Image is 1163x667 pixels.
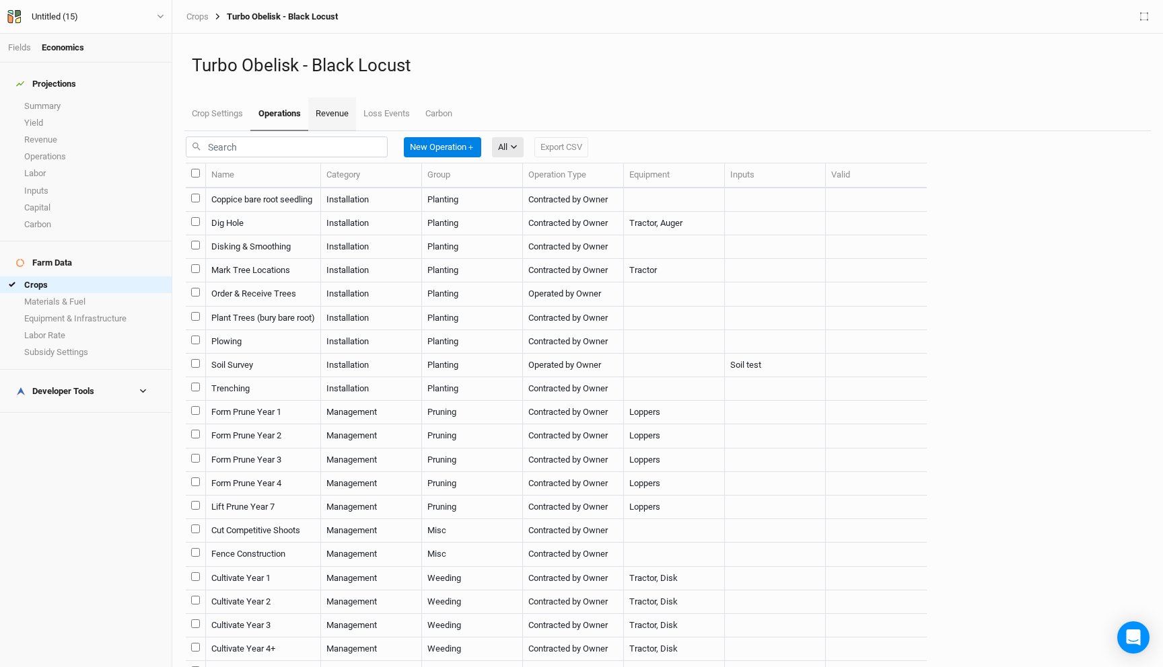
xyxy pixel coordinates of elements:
[629,573,678,583] span: Tractor, Disk
[321,354,422,377] td: Installation
[534,137,588,157] button: Export CSV
[191,524,200,533] input: select this item
[523,330,624,354] td: Contracted by Owner
[422,448,523,472] td: Pruning
[321,212,422,235] td: Installation
[422,543,523,566] td: Misc
[206,282,321,306] td: Order & Receive Trees
[422,307,523,330] td: Planting
[191,169,200,178] input: select all items
[191,288,200,297] input: select this item
[629,455,660,465] span: Loppers
[629,430,660,440] span: Loppers
[523,496,624,519] td: Contracted by Owner
[629,407,660,417] span: Loppers
[422,354,523,377] td: Planting
[321,637,422,661] td: Management
[523,519,624,543] td: Contracted by Owner
[192,55,1143,76] h1: Turbo Obelisk - Black Locust
[206,519,321,543] td: Cut Competitive Shoots
[523,637,624,661] td: Contracted by Owner
[321,188,422,212] td: Installation
[422,496,523,519] td: Pruning
[523,590,624,614] td: Contracted by Owner
[523,448,624,472] td: Contracted by Owner
[321,543,422,566] td: Management
[32,10,78,24] div: Untitled (15)
[206,212,321,235] td: Dig Hole
[629,218,682,228] span: Tractor, Auger
[321,235,422,259] td: Installation
[191,548,200,557] input: select this item
[321,590,422,614] td: Management
[206,188,321,212] td: Coppice bare root seedling
[206,259,321,282] td: Mark Tree Locations
[523,235,624,259] td: Contracted by Owner
[206,590,321,614] td: Cultivate Year 2
[498,141,507,154] div: All
[826,163,927,188] th: Valid
[523,259,624,282] td: Contracted by Owner
[422,212,523,235] td: Planting
[356,97,417,130] a: Loss Events
[191,501,200,510] input: select this item
[422,330,523,354] td: Planting
[629,502,660,512] span: Loppers
[629,620,678,630] span: Tractor, Disk
[629,265,657,275] span: Tractor
[186,136,388,157] input: Search
[523,307,624,330] td: Contracted by Owner
[321,448,422,472] td: Management
[250,97,308,131] a: Operations
[321,330,422,354] td: Installation
[206,637,321,661] td: Cultivate Year 4+
[206,330,321,354] td: Plowing
[725,163,826,188] th: Inputs
[523,377,624,401] td: Contracted by Owner
[321,519,422,543] td: Management
[1117,621,1150,654] div: Open Intercom Messenger
[523,543,624,566] td: Contracted by Owner
[418,97,460,130] a: Carbon
[321,472,422,496] td: Management
[206,496,321,519] td: Lift Prune Year 7
[191,217,200,226] input: select this item
[422,637,523,661] td: Weeding
[206,614,321,637] td: Cultivate Year 3
[422,401,523,424] td: Pruning
[16,386,94,397] div: Developer Tools
[492,137,524,157] button: All
[523,354,624,377] td: Operated by Owner
[629,596,678,606] span: Tractor, Disk
[206,448,321,472] td: Form Prune Year 3
[422,235,523,259] td: Planting
[16,258,72,268] div: Farm Data
[321,567,422,590] td: Management
[422,519,523,543] td: Misc
[191,430,200,438] input: select this item
[191,264,200,273] input: select this item
[321,377,422,401] td: Installation
[191,312,200,321] input: select this item
[191,406,200,415] input: select this item
[629,478,660,488] span: Loppers
[422,188,523,212] td: Planting
[184,97,250,130] a: Crop Settings
[8,378,164,405] h4: Developer Tools
[191,194,200,202] input: select this item
[206,424,321,448] td: Form Prune Year 2
[191,643,200,652] input: select this item
[404,137,481,157] button: New Operation＋
[191,477,200,486] input: select this item
[523,188,624,212] td: Contracted by Owner
[16,79,76,89] div: Projections
[191,596,200,604] input: select this item
[308,97,356,131] a: Revenue
[523,212,624,235] td: Contracted by Owner
[7,9,165,24] button: Untitled (15)
[422,282,523,306] td: Planting
[191,454,200,463] input: select this item
[209,11,338,22] div: Turbo Obelisk - Black Locust
[206,354,321,377] td: Soil Survey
